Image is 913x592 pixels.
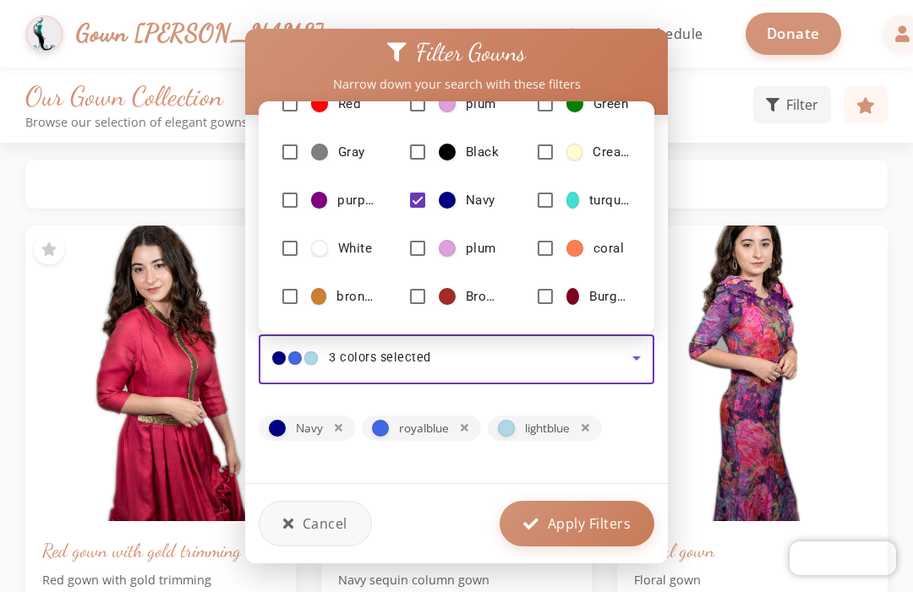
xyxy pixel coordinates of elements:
span: Gray [338,144,365,161]
span: Green [593,95,628,113]
span: Brown [466,288,503,306]
span: purple [337,192,375,209]
span: Red [338,95,361,113]
span: coral [593,240,624,258]
iframe: Chatra live chat [790,541,896,575]
span: bronze [336,288,375,306]
span: turquoise [589,192,631,209]
span: Navy [466,192,495,209]
span: Burgundy [589,288,631,306]
span: plum [466,95,496,113]
span: Cream [593,144,631,161]
span: White [338,240,372,258]
span: Black [466,144,499,161]
span: plum [466,240,496,258]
